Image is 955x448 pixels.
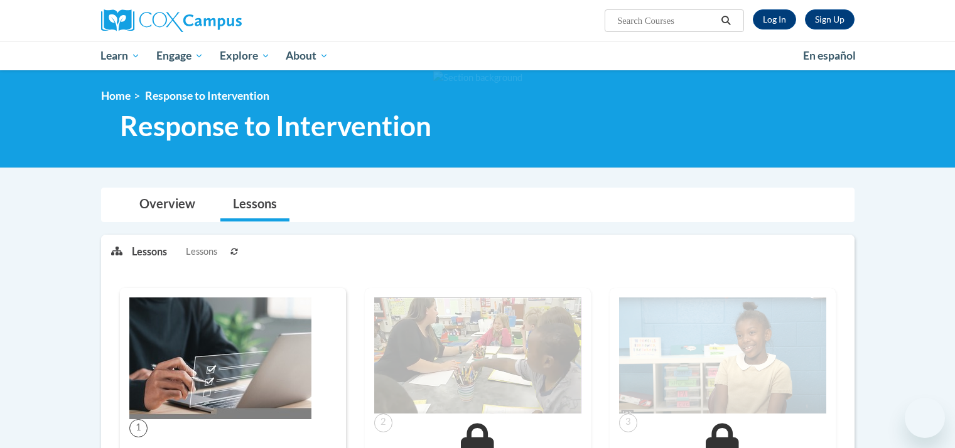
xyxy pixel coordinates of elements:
div: Main menu [82,41,873,70]
a: Log In [753,9,796,29]
span: 3 [619,413,637,432]
img: Course Image [129,297,311,419]
a: Engage [148,41,212,70]
span: About [286,48,328,63]
span: Engage [156,48,203,63]
a: About [278,41,337,70]
span: Explore [220,48,270,63]
span: Response to Intervention [145,89,269,102]
a: En español [795,43,864,69]
span: Response to Intervention [120,109,431,142]
img: Course Image [619,297,826,414]
span: 2 [374,413,392,432]
span: 1 [129,419,148,437]
i:  [720,16,731,26]
a: Overview [127,188,208,221]
iframe: Button to launch messaging window [905,398,945,438]
a: Cox Campus [101,9,340,32]
img: Course Image [374,297,581,414]
p: Lessons [132,245,167,259]
button: Search [716,13,735,28]
input: Search Courses [616,13,716,28]
a: Home [101,89,131,102]
span: Lessons [186,245,217,259]
span: Learn [100,48,140,63]
img: Cox Campus [101,9,242,32]
a: Learn [93,41,149,70]
img: Section background [433,71,522,85]
a: Lessons [220,188,289,221]
span: En español [803,49,856,62]
a: Register [805,9,855,29]
a: Explore [212,41,278,70]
